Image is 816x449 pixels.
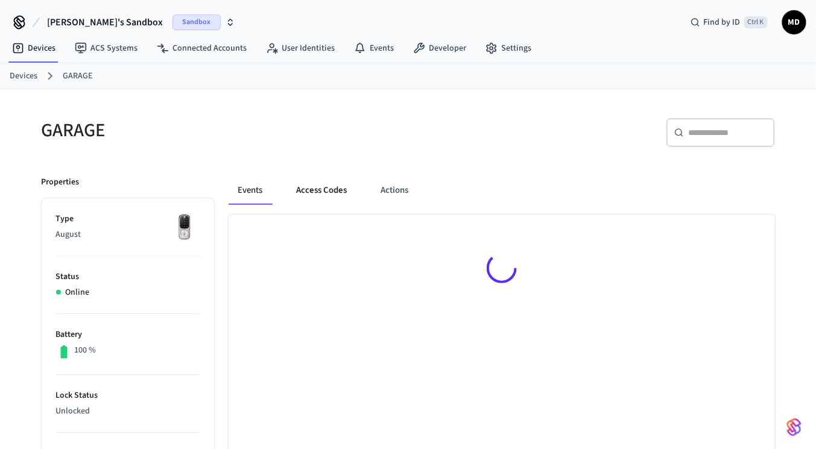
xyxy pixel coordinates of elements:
a: Events [344,37,403,59]
a: Devices [2,37,65,59]
span: Ctrl K [744,16,768,28]
button: Access Codes [287,176,357,205]
p: Status [56,271,200,283]
p: Battery [56,328,200,341]
p: Online [66,286,90,299]
span: [PERSON_NAME]'s Sandbox [47,15,163,30]
span: Find by ID [704,16,741,28]
a: Connected Accounts [147,37,256,59]
button: Events [229,176,273,205]
div: Find by IDCtrl K [681,11,777,33]
h5: GARAGE [42,118,401,143]
p: Type [56,213,200,225]
img: Yale Assure Touchscreen Wifi Smart Lock, Satin Nickel, Front [169,213,200,243]
p: Properties [42,176,80,189]
a: GARAGE [63,70,92,83]
button: MD [782,10,806,34]
p: August [56,228,200,241]
a: ACS Systems [65,37,147,59]
a: User Identities [256,37,344,59]
a: Developer [403,37,476,59]
span: MD [783,11,805,33]
button: Actions [372,176,419,205]
img: SeamLogoGradient.69752ec5.svg [787,418,802,437]
span: Sandbox [172,14,221,30]
a: Devices [10,70,37,83]
p: Unlocked [56,405,200,418]
div: ant example [229,176,775,205]
a: Settings [476,37,541,59]
p: Lock Status [56,389,200,402]
p: 100 % [74,344,96,357]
